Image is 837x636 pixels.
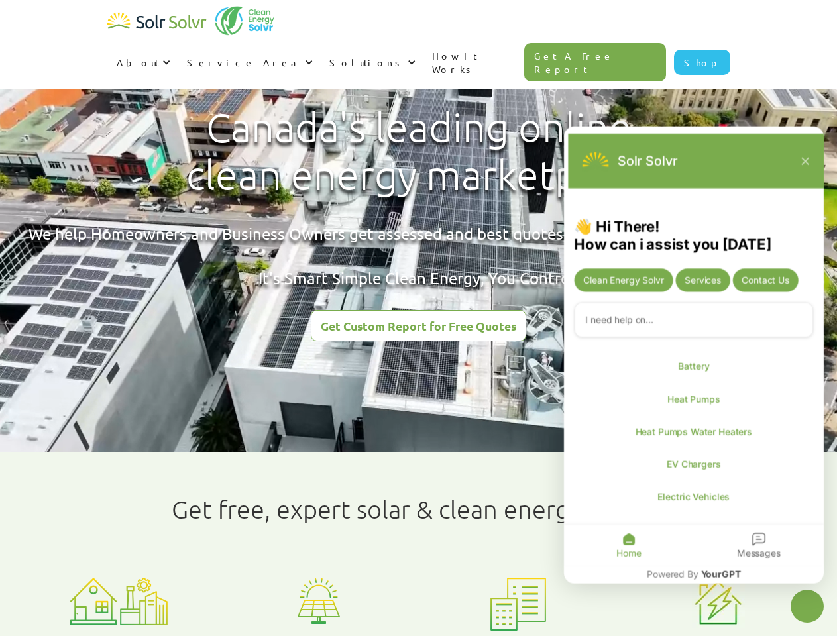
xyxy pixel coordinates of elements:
[579,144,612,178] img: 1702586718.png
[791,590,824,623] button: Close chatbot widget
[107,42,178,82] div: About
[320,42,423,82] div: Solutions
[329,56,404,69] div: Solutions
[575,450,814,478] a: Open link EV Chargers
[187,56,302,69] div: Service Area
[564,127,824,584] div: Chatbot is open
[575,217,814,253] div: 👋 Hi There! How can i assist you [DATE]
[524,43,666,81] a: Get A Free Report
[676,268,730,291] div: Send Tell me more about your services
[674,50,730,75] a: Shop
[575,268,673,291] div: Send Tell me more about clean energy
[793,148,817,173] button: Close chatbot
[575,353,814,380] a: Open link Battery
[178,42,320,82] div: Service Area
[311,310,526,341] a: Get Custom Report for Free Quotes
[616,547,641,560] div: Home
[733,268,799,291] div: Send Contact Us
[564,525,694,565] div: Open Home tab
[117,56,159,69] div: About
[647,568,740,581] a: powered by YourGPT
[737,547,781,560] div: Messages
[423,36,525,89] a: How It Works
[694,525,824,565] div: Open Messages tab
[575,418,814,445] a: Open link Heat Pumps Water Heaters
[321,320,516,332] div: Get Custom Report for Free Quotes
[701,568,741,580] span: YourGPT
[172,495,666,524] h1: Get free, expert solar & clean energy quotes
[28,223,809,290] div: We help Homeowners and Business Owners get assessed and best quotes from top local qualified inst...
[618,152,678,170] div: Solr Solvr
[575,483,814,510] a: Open link Electric Vehicles
[175,104,662,199] h1: Canada's leading online clean energy marketplace
[647,568,698,580] span: Powered By
[575,386,814,413] a: Open link Heat Pumps
[575,515,814,543] a: Open link Photovoltaic Shingles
